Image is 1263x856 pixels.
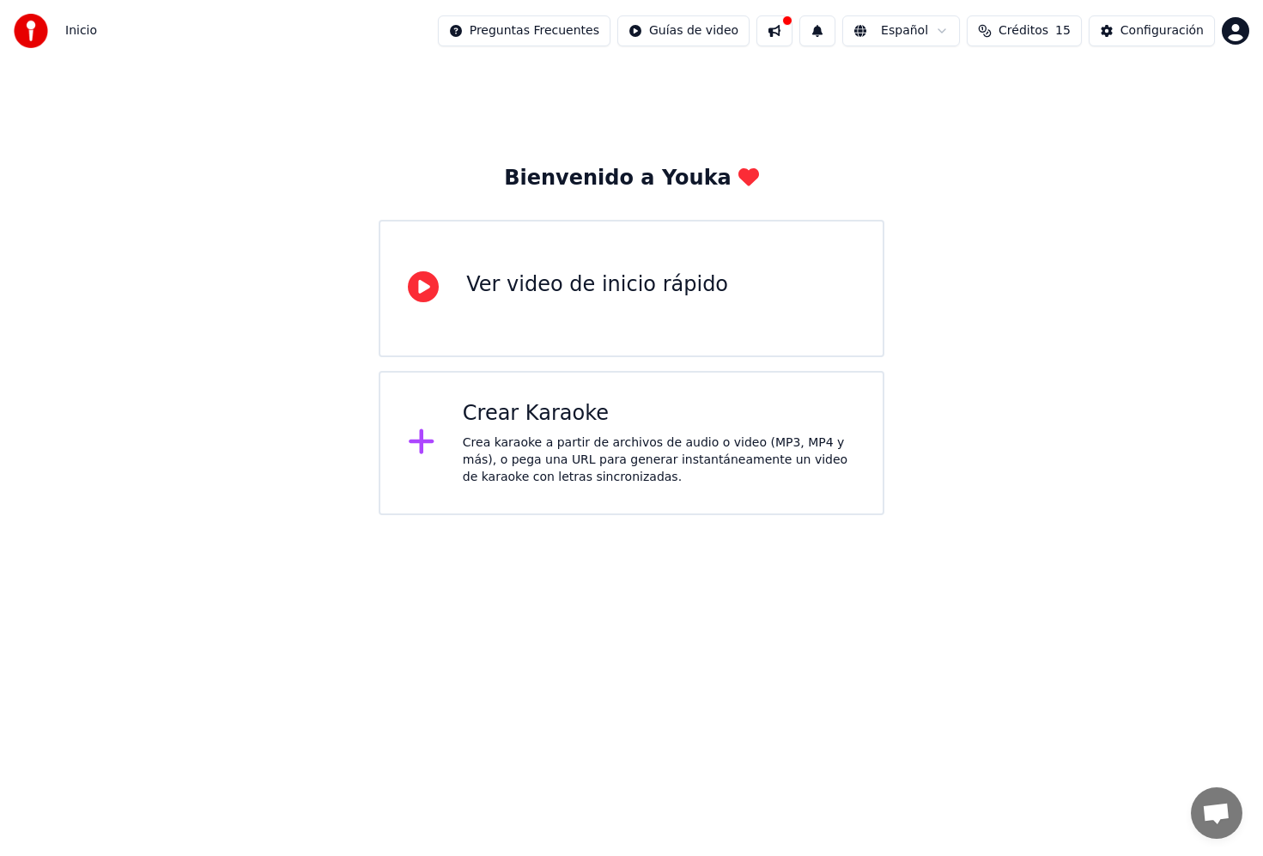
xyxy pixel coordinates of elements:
[14,14,48,48] img: youka
[65,22,97,39] span: Inicio
[463,434,855,486] div: Crea karaoke a partir de archivos de audio o video (MP3, MP4 y más), o pega una URL para generar ...
[1089,15,1215,46] button: Configuración
[65,22,97,39] nav: breadcrumb
[1120,22,1204,39] div: Configuración
[967,15,1082,46] button: Créditos15
[999,22,1048,39] span: Créditos
[466,271,728,299] div: Ver video de inicio rápido
[504,165,759,192] div: Bienvenido a Youka
[1191,787,1242,839] a: Chat abierto
[617,15,750,46] button: Guías de video
[438,15,610,46] button: Preguntas Frecuentes
[463,400,855,428] div: Crear Karaoke
[1055,22,1071,39] span: 15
